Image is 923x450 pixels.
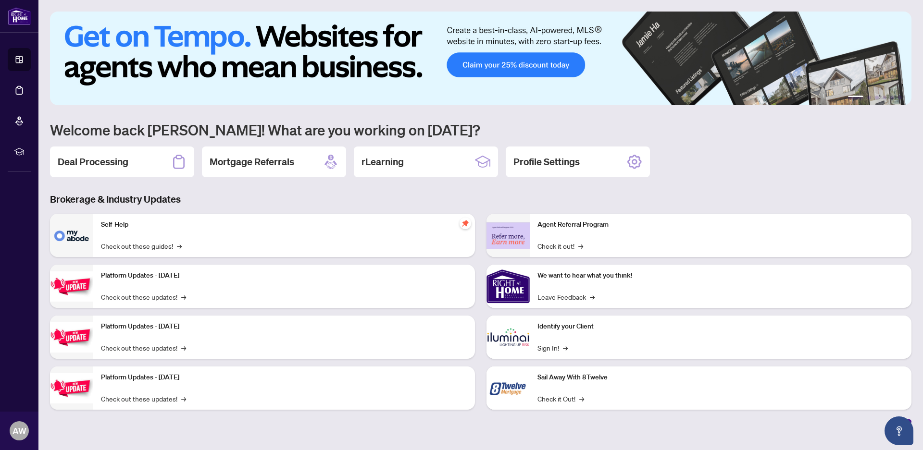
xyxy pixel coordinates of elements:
[537,321,904,332] p: Identify your Client
[181,342,186,353] span: →
[50,373,93,403] img: Platform Updates - June 23, 2025
[460,218,471,229] span: pushpin
[486,222,530,249] img: Agent Referral Program
[181,292,186,302] span: →
[537,292,595,302] a: Leave Feedback→
[486,316,530,359] img: Identify your Client
[8,7,31,25] img: logo
[362,155,404,169] h2: rLearning
[537,342,568,353] a: Sign In!→
[101,342,186,353] a: Check out these updates!→
[890,96,894,99] button: 5
[537,219,904,230] p: Agent Referral Program
[101,270,467,281] p: Platform Updates - [DATE]
[579,393,584,404] span: →
[537,393,584,404] a: Check it Out!→
[867,96,871,99] button: 2
[101,292,186,302] a: Check out these updates!→
[50,121,911,139] h1: Welcome back [PERSON_NAME]! What are you working on [DATE]?
[101,321,467,332] p: Platform Updates - [DATE]
[590,292,595,302] span: →
[101,241,182,251] a: Check out these guides!→
[50,322,93,353] img: Platform Updates - July 8, 2025
[898,96,902,99] button: 6
[875,96,879,99] button: 3
[537,372,904,383] p: Sail Away With 8Twelve
[513,155,580,169] h2: Profile Settings
[177,241,182,251] span: →
[578,241,583,251] span: →
[101,219,467,230] p: Self-Help
[848,96,863,99] button: 1
[58,155,128,169] h2: Deal Processing
[101,372,467,383] p: Platform Updates - [DATE]
[883,96,886,99] button: 4
[50,193,911,206] h3: Brokerage & Industry Updates
[50,12,911,105] img: Slide 0
[181,393,186,404] span: →
[885,416,913,445] button: Open asap
[537,270,904,281] p: We want to hear what you think!
[537,241,583,251] a: Check it out!→
[50,214,93,257] img: Self-Help
[486,366,530,410] img: Sail Away With 8Twelve
[563,342,568,353] span: →
[12,424,26,438] span: AW
[486,265,530,308] img: We want to hear what you think!
[101,393,186,404] a: Check out these updates!→
[210,155,294,169] h2: Mortgage Referrals
[50,271,93,302] img: Platform Updates - July 21, 2025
